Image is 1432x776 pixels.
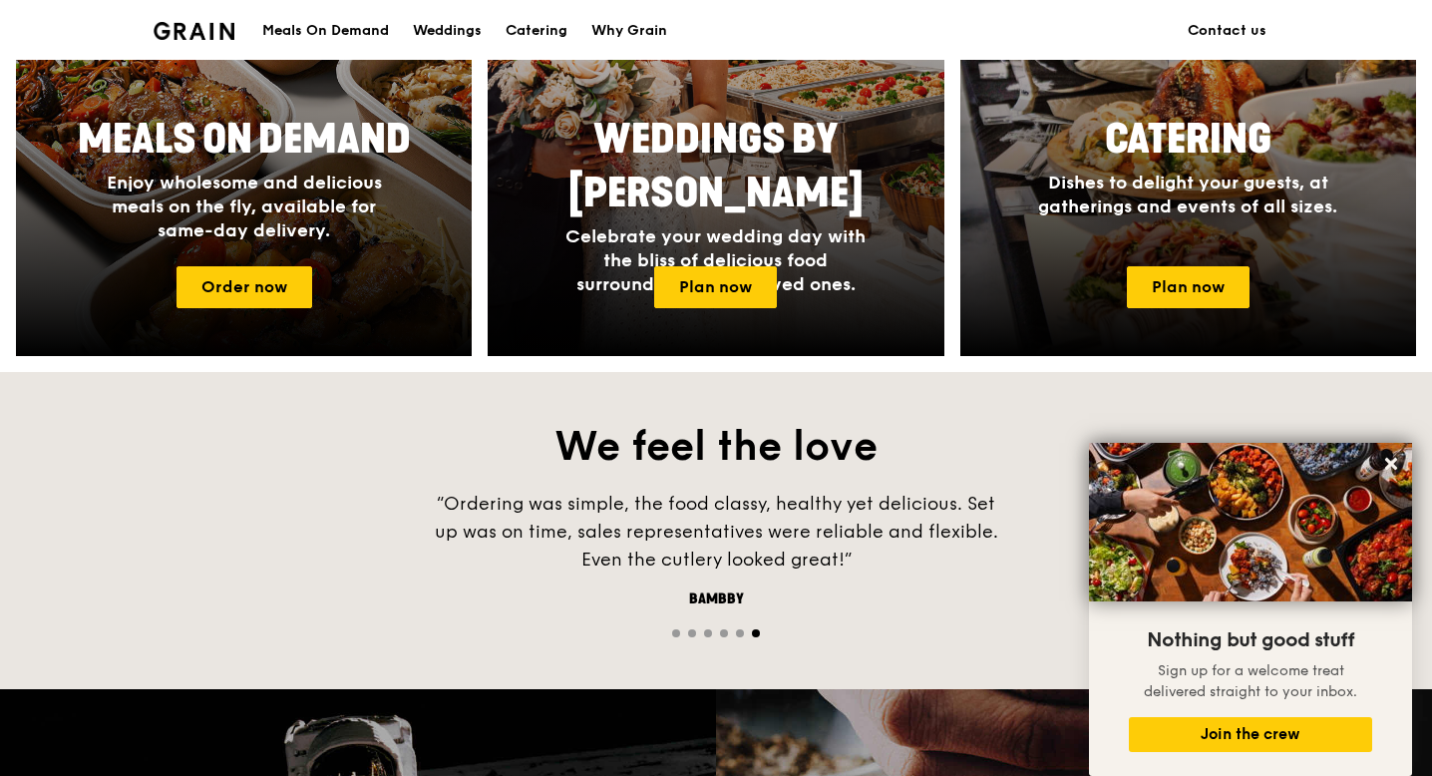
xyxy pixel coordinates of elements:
[401,1,494,61] a: Weddings
[262,1,389,61] div: Meals On Demand
[177,266,312,308] a: Order now
[1176,1,1278,61] a: Contact us
[506,1,567,61] div: Catering
[1089,443,1412,601] img: DSC07876-Edit02-Large.jpeg
[1375,448,1407,480] button: Close
[1105,116,1271,164] span: Catering
[107,172,382,241] span: Enjoy wholesome and delicious meals on the fly, available for same-day delivery.
[1038,172,1337,217] span: Dishes to delight your guests, at gatherings and events of all sizes.
[736,629,744,637] span: Go to slide 5
[1147,628,1354,652] span: Nothing but good stuff
[565,225,866,295] span: Celebrate your wedding day with the bliss of delicious food surrounded by your loved ones.
[688,629,696,637] span: Go to slide 2
[78,116,411,164] span: Meals On Demand
[417,589,1015,609] div: Bambby
[494,1,579,61] a: Catering
[417,490,1015,574] div: “Ordering was simple, the food classy, healthy yet delicious. Set up was on time, sales represent...
[413,1,482,61] div: Weddings
[752,629,760,637] span: Go to slide 6
[1144,662,1357,700] span: Sign up for a welcome treat delivered straight to your inbox.
[579,1,679,61] a: Why Grain
[654,266,777,308] a: Plan now
[1127,266,1250,308] a: Plan now
[1129,717,1372,752] button: Join the crew
[591,1,667,61] div: Why Grain
[720,629,728,637] span: Go to slide 4
[672,629,680,637] span: Go to slide 1
[704,629,712,637] span: Go to slide 3
[154,22,234,40] img: Grain
[568,116,864,217] span: Weddings by [PERSON_NAME]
